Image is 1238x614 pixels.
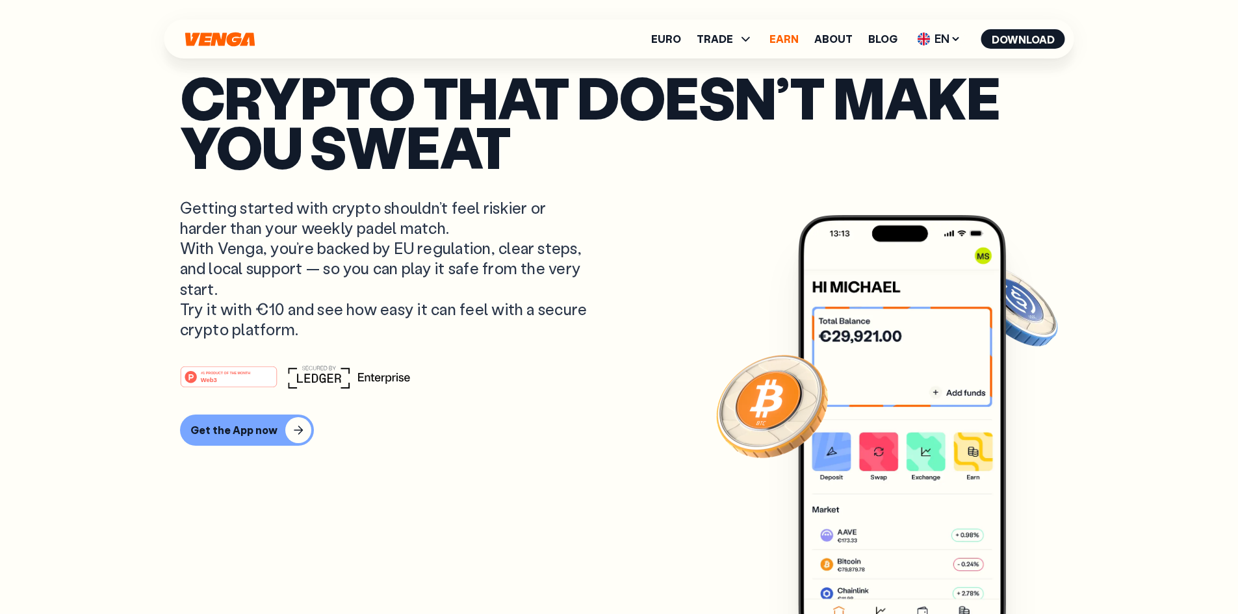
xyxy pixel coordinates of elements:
a: About [814,34,853,44]
tspan: #1 PRODUCT OF THE MONTH [201,371,250,375]
span: EN [913,29,966,49]
button: Download [981,29,1065,49]
a: Get the App now [180,415,1059,446]
div: Get the App now [190,424,277,437]
span: TRADE [697,31,754,47]
img: USDC coin [967,259,1061,353]
p: Crypto that doesn’t make you sweat [180,72,1059,172]
a: Earn [769,34,799,44]
a: Blog [868,34,897,44]
span: TRADE [697,34,733,44]
img: Bitcoin [714,347,831,464]
p: Getting started with crypto shouldn’t feel riskier or harder than your weekly padel match. With V... [180,198,591,339]
img: flag-uk [918,32,931,45]
button: Get the App now [180,415,314,446]
tspan: Web3 [200,376,216,383]
svg: Home [184,32,257,47]
a: Euro [651,34,681,44]
a: #1 PRODUCT OF THE MONTHWeb3 [180,374,277,390]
